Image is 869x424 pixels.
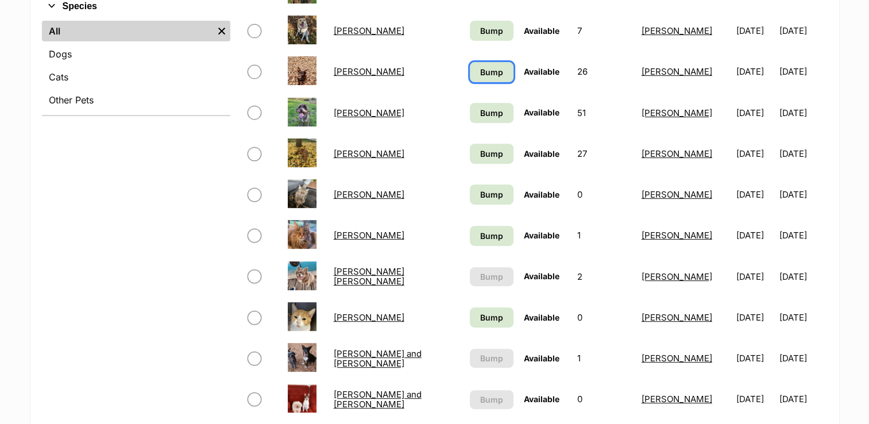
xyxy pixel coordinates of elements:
a: [PERSON_NAME] [642,230,712,241]
span: Bump [480,271,503,283]
td: 7 [573,11,635,51]
a: [PERSON_NAME] [334,312,404,323]
td: [DATE] [732,11,778,51]
button: Bump [470,390,513,409]
a: [PERSON_NAME] [334,66,404,77]
img: Mickey Elphinstone [288,16,316,44]
td: [DATE] [732,298,778,337]
span: Bump [480,107,503,119]
a: Dogs [42,44,230,64]
td: 26 [573,52,635,91]
button: Bump [470,349,513,368]
td: 51 [573,93,635,133]
a: [PERSON_NAME] and [PERSON_NAME] [334,348,422,369]
a: Bump [470,21,513,41]
td: [DATE] [779,215,826,255]
a: [PERSON_NAME] [642,271,712,282]
a: [PERSON_NAME] [334,107,404,118]
td: [DATE] [732,175,778,214]
span: Available [524,26,559,36]
button: Bump [470,267,513,286]
a: Cats [42,67,230,87]
span: Available [524,190,559,199]
td: [DATE] [732,257,778,296]
td: [DATE] [779,134,826,174]
td: [DATE] [779,298,826,337]
a: [PERSON_NAME] [642,25,712,36]
a: [PERSON_NAME] [334,230,404,241]
a: All [42,21,213,41]
td: [DATE] [732,52,778,91]
td: [DATE] [779,257,826,296]
td: 0 [573,175,635,214]
td: 0 [573,379,635,419]
a: [PERSON_NAME] [334,189,404,200]
td: 1 [573,338,635,378]
td: [DATE] [732,134,778,174]
a: [PERSON_NAME] [642,66,712,77]
span: Available [524,230,559,240]
img: Milo Haliwell [288,56,316,85]
a: Bump [470,184,513,205]
span: Bump [480,25,503,37]
a: Bump [470,226,513,246]
td: [DATE] [732,338,778,378]
a: Bump [470,307,513,327]
td: 1 [573,215,635,255]
a: [PERSON_NAME] and [PERSON_NAME] [334,389,422,410]
a: [PERSON_NAME] [642,353,712,364]
span: Bump [480,394,503,406]
td: [DATE] [779,93,826,133]
span: Available [524,353,559,363]
a: [PERSON_NAME] [642,189,712,200]
td: [DATE] [779,379,826,419]
span: Bump [480,188,503,201]
td: [DATE] [779,338,826,378]
span: Bump [480,148,503,160]
div: Species [42,18,230,115]
span: Bump [480,311,503,323]
td: [DATE] [732,215,778,255]
span: Available [524,67,559,76]
a: [PERSON_NAME] [334,25,404,36]
a: [PERSON_NAME] [PERSON_NAME] [334,266,404,287]
td: [DATE] [779,175,826,214]
a: [PERSON_NAME] [334,148,404,159]
a: Other Pets [42,90,230,110]
span: Bump [480,230,503,242]
a: [PERSON_NAME] [642,148,712,159]
span: Bump [480,66,503,78]
a: [PERSON_NAME] [642,107,712,118]
td: [DATE] [779,11,826,51]
a: [PERSON_NAME] [642,312,712,323]
td: [DATE] [732,93,778,133]
td: [DATE] [779,52,826,91]
a: Bump [470,144,513,164]
td: 27 [573,134,635,174]
td: 0 [573,298,635,337]
span: Available [524,107,559,117]
td: [DATE] [732,379,778,419]
span: Bump [480,352,503,364]
span: Available [524,313,559,322]
td: 2 [573,257,635,296]
a: Remove filter [213,21,230,41]
span: Available [524,394,559,404]
span: Available [524,271,559,281]
span: Available [524,149,559,159]
a: [PERSON_NAME] [642,394,712,404]
a: Bump [470,62,513,82]
a: Bump [470,103,513,123]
